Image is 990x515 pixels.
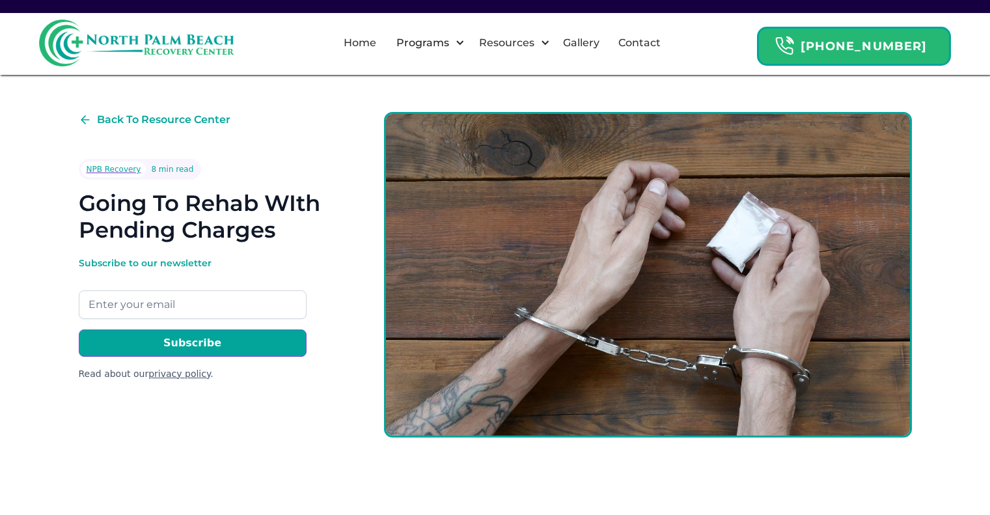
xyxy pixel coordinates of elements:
a: Home [336,22,384,64]
div: Read about our . [79,367,307,381]
div: 8 min read [151,163,193,176]
div: Subscribe to our newsletter [79,257,307,270]
a: Contact [611,22,668,64]
div: Programs [385,22,468,64]
strong: [PHONE_NUMBER] [801,39,927,53]
h1: Going To Rehab WIth Pending Charges [79,190,342,244]
img: Header Calendar Icons [775,36,794,56]
div: NPB Recovery [87,163,141,176]
div: Resources [476,35,538,51]
a: NPB Recovery [81,161,146,177]
a: privacy policy [148,369,210,379]
a: Back To Resource Center [79,112,230,128]
a: Gallery [555,22,607,64]
div: Programs [393,35,452,51]
a: Header Calendar Icons[PHONE_NUMBER] [757,20,951,66]
div: Resources [468,22,553,64]
form: Email Form [79,257,307,381]
input: Subscribe [79,329,307,357]
div: Back To Resource Center [97,112,230,128]
input: Enter your email [79,290,307,319]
